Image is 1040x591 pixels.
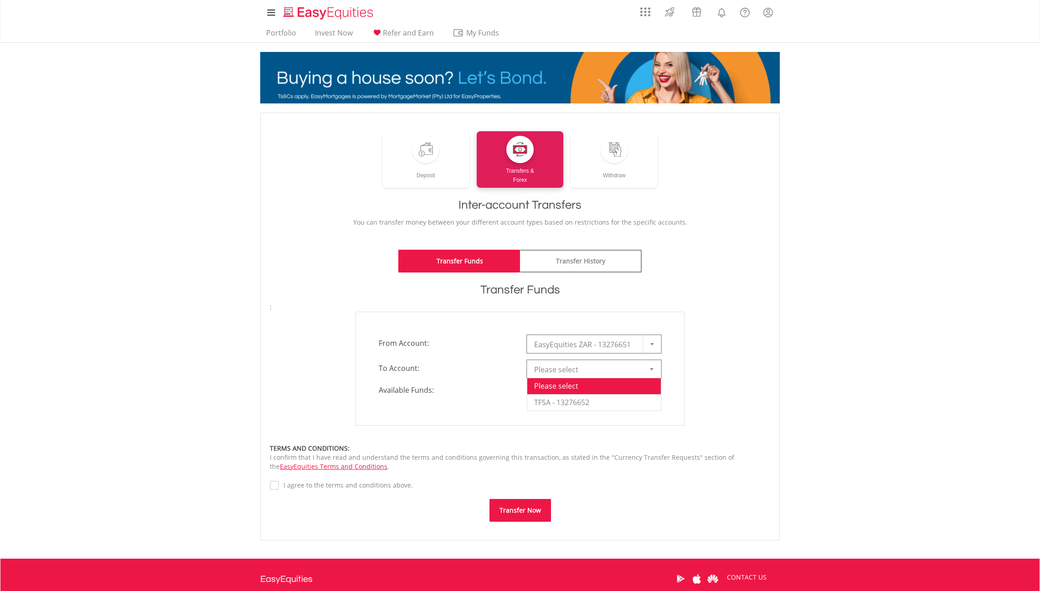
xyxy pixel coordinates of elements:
[710,2,733,21] a: Notifications
[280,462,387,471] a: EasyEquities Terms and Conditions
[689,5,704,19] img: vouchers-v2.svg
[477,131,564,188] a: Transfers &Forex
[372,385,520,396] span: Available Funds:
[263,28,300,42] a: Portfolio
[372,360,520,376] span: To Account:
[270,218,770,227] p: You can transfer money between your different account types based on restrictions for the specifi...
[640,7,650,17] img: grid-menu-icon.svg
[757,2,780,22] a: My Profile
[662,5,677,19] img: thrive-v2.svg
[280,2,377,21] a: Home page
[383,28,434,38] span: Refer and Earn
[571,131,658,188] a: Withdraw
[368,28,438,42] a: Refer and Earn
[282,5,377,21] img: EasyEquities_Logo.png
[453,27,512,39] span: My Funds
[270,282,770,298] h1: Transfer Funds
[382,163,469,180] div: Deposit
[311,28,356,42] a: Invest Now
[279,481,413,490] label: I agree to the terms and conditions above.
[270,444,770,471] div: I confirm that I have read and understand the terms and conditions governing this transaction, as...
[534,360,640,379] span: Please select
[270,197,770,213] h1: Inter-account Transfers
[382,131,469,188] a: Deposit
[398,250,520,272] a: Transfer Funds
[571,163,658,180] div: Withdraw
[534,335,640,354] span: EasyEquities ZAR - 13276651
[634,2,656,17] a: AppsGrid
[520,250,642,272] a: Transfer History
[527,394,661,411] li: TFSA - 13276652
[527,378,661,394] li: Please select
[270,303,770,522] form: ;
[721,565,773,590] a: CONTACT US
[260,52,780,103] img: EasyMortage Promotion Banner
[683,2,710,19] a: Vouchers
[489,499,551,522] button: Transfer Now
[733,2,757,21] a: FAQ's and Support
[372,335,520,351] span: From Account:
[477,163,564,185] div: Transfers & Forex
[270,444,770,453] div: TERMS AND CONDITIONS:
